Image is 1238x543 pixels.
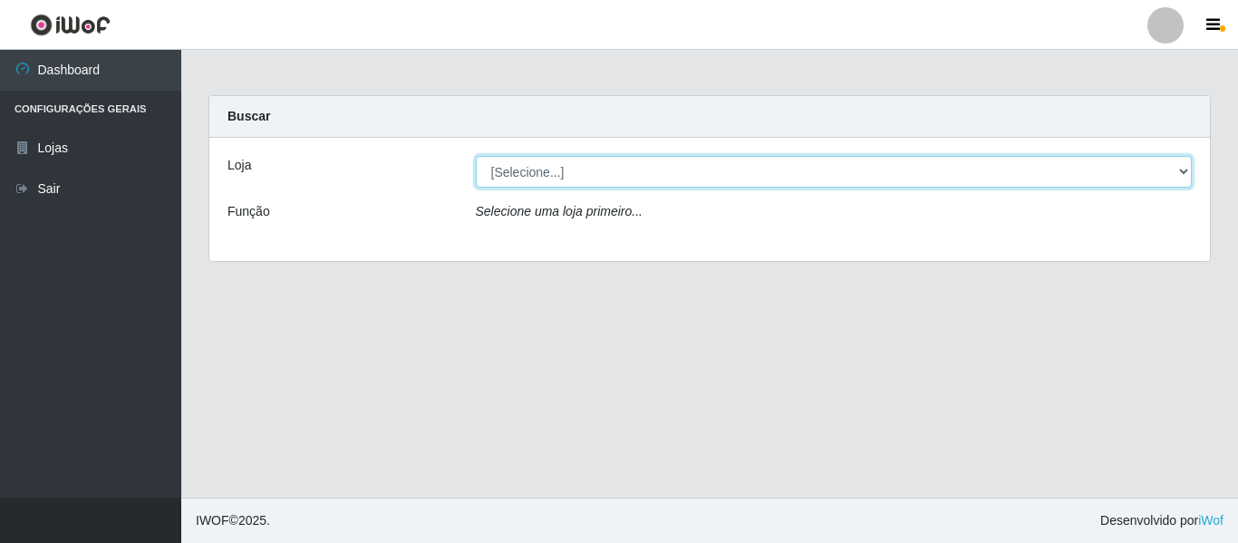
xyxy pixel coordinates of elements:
[1198,513,1223,528] a: iWof
[30,14,111,36] img: CoreUI Logo
[227,202,270,221] label: Função
[476,204,643,218] i: Selecione uma loja primeiro...
[227,156,251,175] label: Loja
[227,109,270,123] strong: Buscar
[1100,511,1223,530] span: Desenvolvido por
[196,511,270,530] span: © 2025 .
[196,513,229,528] span: IWOF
